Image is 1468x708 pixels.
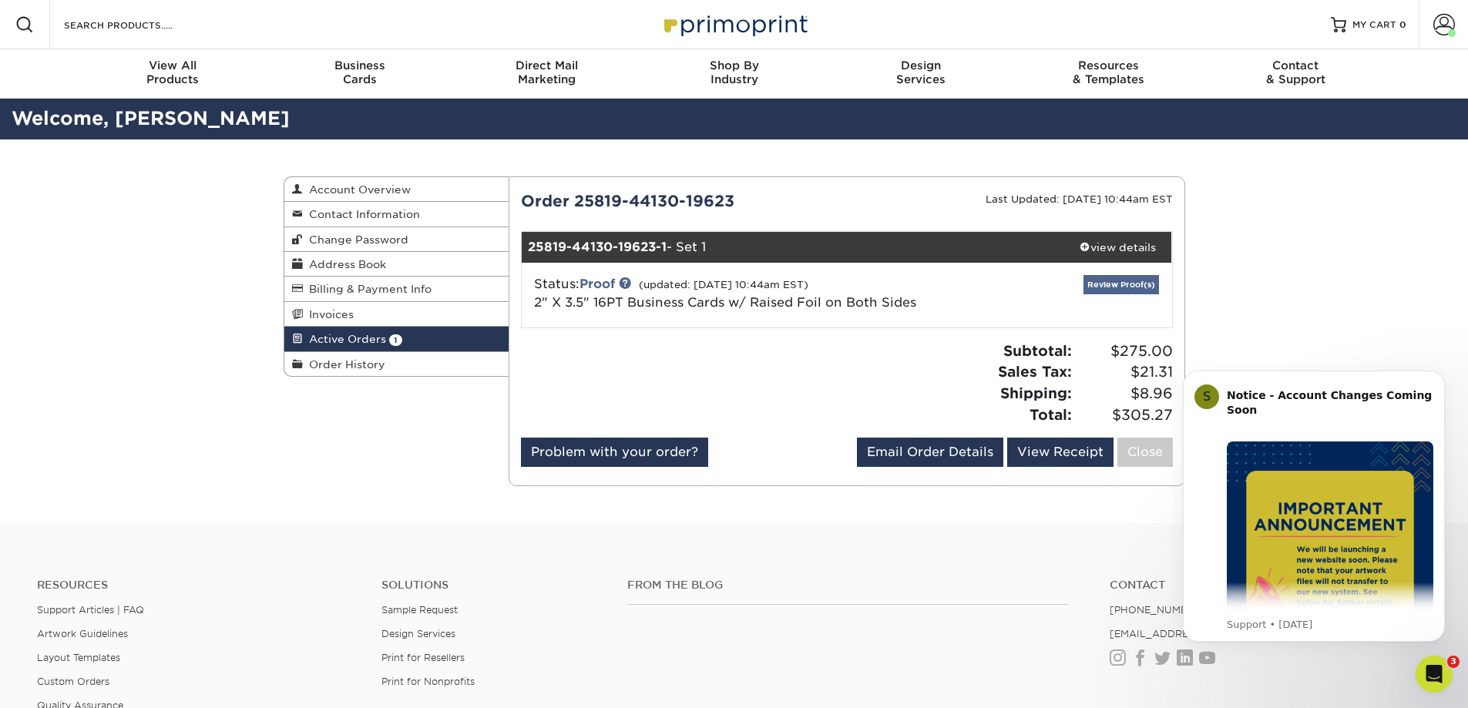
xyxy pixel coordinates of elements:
[453,59,640,72] span: Direct Mail
[828,59,1015,86] div: Services
[1110,628,1294,639] a: [EMAIL_ADDRESS][DOMAIN_NAME]
[284,302,509,327] a: Invoices
[1399,19,1406,30] span: 0
[303,258,386,270] span: Address Book
[1077,361,1173,383] span: $21.31
[4,661,131,703] iframe: Google Customer Reviews
[284,277,509,301] a: Billing & Payment Info
[284,327,509,351] a: Active Orders 1
[1000,384,1072,401] strong: Shipping:
[37,579,358,592] h4: Resources
[303,233,408,246] span: Change Password
[1015,49,1202,99] a: Resources& Templates
[284,352,509,376] a: Order History
[1160,347,1468,666] iframe: Intercom notifications message
[381,652,465,663] a: Print for Resellers
[62,15,213,34] input: SEARCH PRODUCTS.....
[657,8,811,41] img: Primoprint
[1447,656,1460,668] span: 3
[453,49,640,99] a: Direct MailMarketing
[1077,383,1173,404] span: $8.96
[37,628,128,639] a: Artwork Guidelines
[828,49,1015,99] a: DesignServices
[1352,18,1396,32] span: MY CART
[1083,275,1159,294] a: Review Proof(s)
[79,59,267,86] div: Products
[303,283,432,295] span: Billing & Payment Info
[453,59,640,86] div: Marketing
[640,49,828,99] a: Shop ByIndustry
[528,240,667,254] strong: 25819-44130-19623-1
[640,59,828,72] span: Shop By
[509,190,847,213] div: Order 25819-44130-19623
[1030,406,1072,423] strong: Total:
[284,227,509,252] a: Change Password
[1063,232,1172,263] a: view details
[37,652,120,663] a: Layout Templates
[828,59,1015,72] span: Design
[381,604,458,616] a: Sample Request
[381,676,475,687] a: Print for Nonprofits
[1007,438,1114,467] a: View Receipt
[1003,342,1072,359] strong: Subtotal:
[266,59,453,86] div: Cards
[37,604,144,616] a: Support Articles | FAQ
[534,295,916,310] a: 2" X 3.5" 16PT Business Cards w/ Raised Foil on Both Sides
[1117,438,1173,467] a: Close
[303,358,385,371] span: Order History
[1202,59,1389,86] div: & Support
[986,193,1173,205] small: Last Updated: [DATE] 10:44am EST
[79,59,267,72] span: View All
[284,252,509,277] a: Address Book
[1202,49,1389,99] a: Contact& Support
[284,202,509,226] a: Contact Information
[639,279,808,290] small: (updated: [DATE] 10:44am EST)
[381,628,455,639] a: Design Services
[640,59,828,86] div: Industry
[1110,579,1431,592] a: Contact
[1015,59,1202,72] span: Resources
[521,438,708,467] a: Problem with your order?
[1077,341,1173,362] span: $275.00
[303,208,420,220] span: Contact Information
[79,49,267,99] a: View AllProducts
[1110,604,1205,616] a: [PHONE_NUMBER]
[266,59,453,72] span: Business
[303,308,354,320] span: Invoices
[1416,656,1453,693] iframe: Intercom live chat
[1063,240,1172,255] div: view details
[522,275,955,312] div: Status:
[284,177,509,202] a: Account Overview
[998,363,1072,380] strong: Sales Tax:
[627,579,1068,592] h4: From the Blog
[1077,404,1173,426] span: $305.27
[857,438,1003,467] a: Email Order Details
[381,579,604,592] h4: Solutions
[389,334,402,346] span: 1
[1202,59,1389,72] span: Contact
[522,232,1063,263] div: - Set 1
[1015,59,1202,86] div: & Templates
[266,49,453,99] a: BusinessCards
[303,333,386,345] span: Active Orders
[579,277,615,291] a: Proof
[303,183,411,196] span: Account Overview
